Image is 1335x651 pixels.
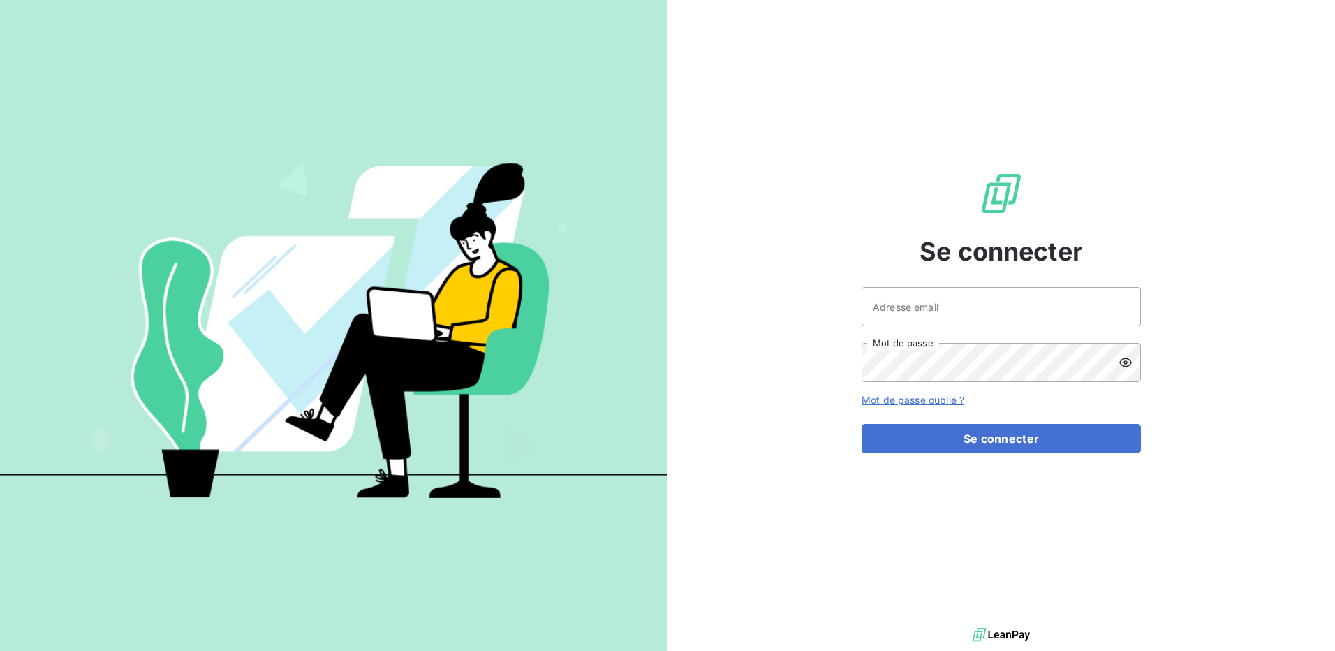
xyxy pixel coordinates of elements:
[862,287,1141,326] input: placeholder
[862,394,964,406] a: Mot de passe oublié ?
[862,424,1141,453] button: Se connecter
[973,624,1030,645] img: logo
[979,171,1024,216] img: Logo LeanPay
[920,233,1083,270] span: Se connecter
